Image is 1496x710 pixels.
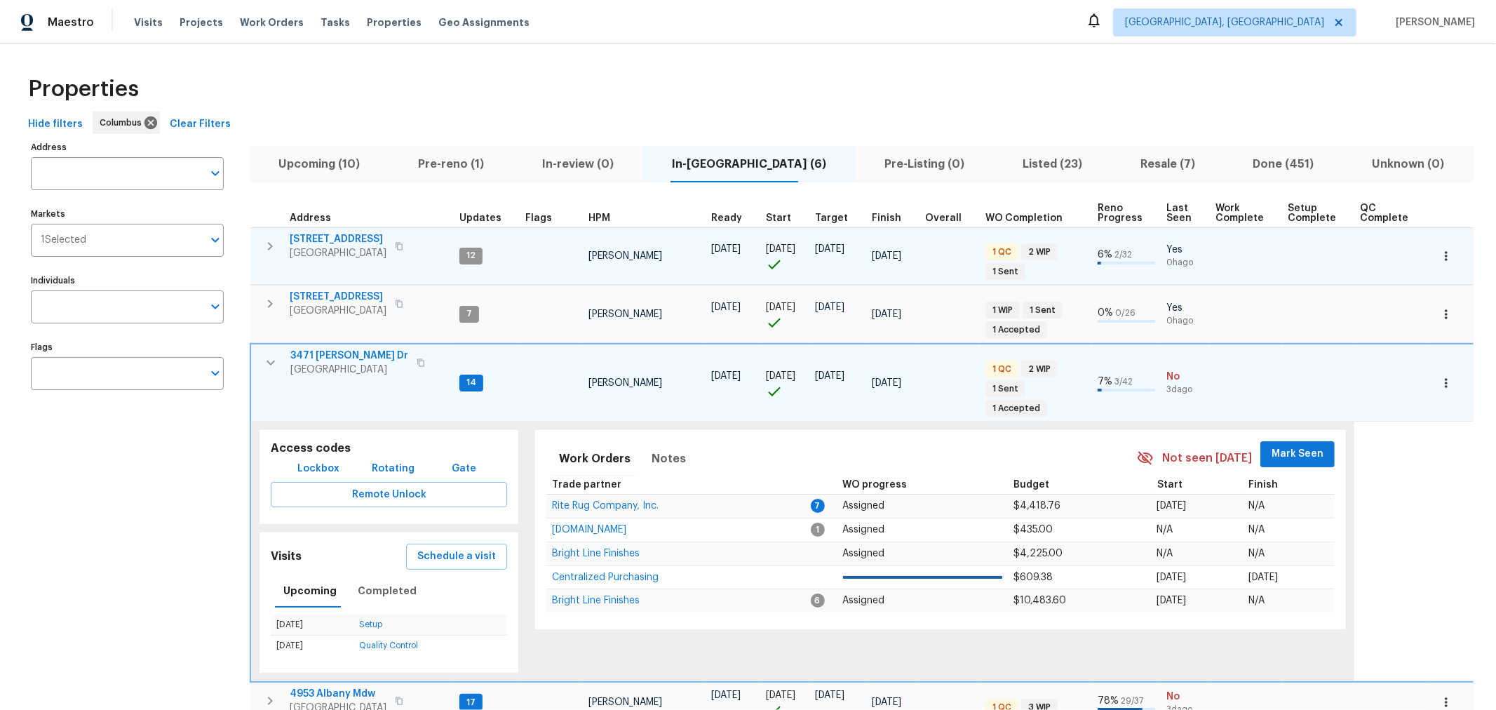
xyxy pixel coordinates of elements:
span: [PERSON_NAME] [588,309,662,319]
span: Centralized Purchasing [552,572,659,582]
a: [DOMAIN_NAME] [552,525,626,534]
span: [PERSON_NAME] [588,378,662,388]
td: Project started on time [760,344,809,421]
span: [GEOGRAPHIC_DATA] [290,304,386,318]
a: Bright Line Finishes [552,549,640,558]
span: [DATE] [815,244,844,254]
span: No [1166,690,1204,704]
button: Open [205,363,225,383]
div: Projected renovation finish date [872,213,914,223]
span: [DATE] [1248,572,1278,582]
span: Trade partner [552,480,621,490]
div: Days past target finish date [925,213,974,223]
button: Clear Filters [164,112,236,138]
span: [STREET_ADDRESS] [290,232,386,246]
span: 7 [461,308,478,320]
label: Individuals [31,276,224,285]
a: Rite Rug Company, Inc. [552,502,659,510]
button: Mark Seen [1260,441,1335,467]
span: Pre-reno (1) [398,154,505,174]
span: Target [815,213,848,223]
span: 1 Sent [987,383,1024,395]
span: Flags [525,213,552,223]
span: Properties [28,82,139,96]
span: Properties [367,15,422,29]
span: Yes [1166,301,1204,315]
span: Schedule a visit [417,548,496,565]
a: Quality Control [359,641,418,650]
span: [DATE] [872,309,901,319]
span: Remote Unlock [282,486,496,504]
p: Assigned [843,547,1002,561]
span: 1 Accepted [987,324,1046,336]
span: N/A [1248,596,1265,605]
span: Finish [872,213,901,223]
span: 29 / 37 [1121,697,1143,705]
span: Budget [1013,480,1049,490]
span: $4,418.76 [1013,501,1060,511]
button: Schedule a visit [406,544,507,570]
span: [DATE] [872,251,901,261]
p: Assigned [843,499,1002,514]
span: 1 Sent [1024,304,1061,316]
span: 1 Selected [41,234,86,246]
span: 78 % [1098,696,1119,706]
div: Target renovation project end date [815,213,861,223]
span: Start [766,213,791,223]
span: Projects [180,15,223,29]
span: Setup Complete [1288,203,1336,223]
span: Rotating [372,460,415,478]
button: Rotating [366,456,420,482]
span: [GEOGRAPHIC_DATA] [290,363,408,377]
h5: Visits [271,549,302,564]
span: 2 WIP [1023,363,1056,375]
span: Ready [711,213,742,223]
span: 1 WIP [987,304,1018,316]
span: 3471 [PERSON_NAME] Dr [290,349,408,363]
span: 3 / 42 [1114,377,1133,386]
span: [PERSON_NAME] [588,697,662,707]
td: [DATE] [271,636,353,657]
span: [DATE] [1157,572,1187,582]
span: [DOMAIN_NAME] [552,525,626,535]
span: Tasks [321,18,350,27]
span: 6 % [1098,250,1112,260]
div: Actual renovation start date [766,213,804,223]
span: Work Orders [240,15,304,29]
span: 1 Accepted [987,403,1046,415]
div: Earliest renovation start date (first business day after COE or Checkout) [711,213,755,223]
span: [DATE] [1157,501,1187,511]
span: $10,483.60 [1013,596,1066,605]
button: Gate [441,456,486,482]
span: [DATE] [872,697,901,707]
span: [DATE] [815,371,844,381]
a: Bright Line Finishes [552,596,640,605]
span: Address [290,213,331,223]
h5: Access codes [271,441,507,456]
p: Assigned [843,523,1002,537]
span: [DATE] [872,378,901,388]
p: Assigned [843,594,1002,608]
span: [DATE] [815,302,844,312]
span: 0 % [1098,308,1113,318]
span: [DATE] [766,244,795,254]
label: Markets [31,210,224,218]
span: Last Seen [1166,203,1192,223]
span: Work Orders [559,449,631,469]
span: Unknown (0) [1352,154,1465,174]
span: Mark Seen [1272,446,1323,463]
span: 3d ago [1166,384,1204,396]
label: Address [31,143,224,152]
span: 17 [461,697,481,709]
span: N/A [1157,525,1173,535]
span: Visits [134,15,163,29]
span: Work Complete [1215,203,1264,223]
span: $609.38 [1013,572,1053,582]
span: [GEOGRAPHIC_DATA] [290,246,386,260]
span: Pre-Listing (0) [864,154,985,174]
span: [DATE] [711,690,741,700]
span: [DATE] [815,690,844,700]
button: Open [205,163,225,183]
span: HPM [588,213,610,223]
